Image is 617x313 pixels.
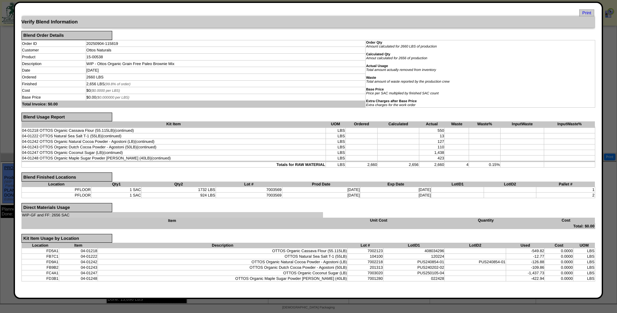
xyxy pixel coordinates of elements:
td: 15-00538 [86,54,366,61]
td: 2,660 [345,162,378,168]
td: WIP - Ottos Organic Grain Free Paleo Brownie Mix [86,60,366,67]
th: Lot # [347,243,383,248]
td: $0.00 [86,94,366,101]
td: LBS [326,139,345,144]
td: 04-01248 OTTOS Organic Maple Sugar Powder [PERSON_NAME] (40LB) [21,156,326,161]
td: FD9A1 [21,259,59,265]
td: -12.77 [506,254,545,259]
td: Product [21,54,86,61]
td: 04-01247 OTTOS Organic Coconut Sugar (LB) [21,150,326,156]
td: 1 SAC [91,187,141,192]
td: 423 [419,156,445,161]
td: -109.86 [506,265,545,270]
td: 7002123 [347,248,383,254]
span: (continued) [151,156,171,160]
td: -549.82 [506,248,545,254]
th: InputWaste% [544,121,595,127]
span: (continued) [114,128,134,133]
th: Item [21,218,323,223]
td: Total Invoice: $0.00 [21,101,366,107]
td: 2,656 LBS [86,80,366,87]
td: 04-01242 OTTOS Organic Natural Cocoa Powder - Agostoni (LB) [21,139,326,144]
td: 04-01222 OTTOS Natural Sea Salt T-1 (55LB) [21,133,326,139]
td: Order ID [21,40,86,47]
td: 408034296 [383,248,445,254]
td: LBS [326,156,345,161]
td: LBS [326,150,345,156]
td: [DATE] [86,67,366,74]
td: 2660 LBS [86,74,366,81]
th: Used [506,243,545,248]
td: 110 [419,144,445,150]
th: Exp Date [360,182,432,187]
a: Print [579,9,594,16]
td: -126.88 [506,259,545,265]
td: [DATE] [282,187,360,192]
th: UOM [326,121,345,127]
td: PUS240854-01 [383,259,445,265]
td: LBS [573,265,595,270]
td: 4 [445,162,469,168]
th: LotID1 [383,243,445,248]
td: LBS [326,133,345,139]
td: Ordered [21,74,86,81]
td: 2,660 [419,162,445,168]
td: WIP-GF and FF: 2656 SAC [21,212,323,218]
span: ($0.0000 per LBS) [91,89,120,93]
td: 04-01243 OTTOS Organic Dutch Cocoa Powder - Agostoni (50LB) [21,144,326,150]
td: Customer [21,47,86,54]
b: Order Qty [366,41,382,45]
td: 2 [536,192,595,198]
td: OTTOS Organic Cassava Flour (55.115LB) [98,248,347,254]
th: Qty2 [141,182,216,187]
td: 7003569 [216,192,282,198]
th: Calculated [378,121,419,127]
td: 1732 LBS [141,187,216,192]
span: (continued) [103,150,123,155]
i: Total amount of waste reported by the production crew [366,80,449,84]
th: Quantity [435,218,537,223]
th: Cost [545,243,573,248]
td: PUS250105-04 [383,270,445,276]
span: (99.8% of order) [105,82,130,86]
th: Qty1 [91,182,141,187]
td: Ottos Naturals [86,47,366,54]
th: Location [21,243,59,248]
td: OTTOS Organic Maple Sugar Powder [PERSON_NAME] (40LB) [98,276,347,281]
td: 0.15% [469,162,501,168]
td: FB9B2 [21,265,59,270]
td: $0 [86,87,366,94]
td: -422.94 [506,276,545,281]
td: 1 SAC [91,192,141,198]
td: LBS [573,276,595,281]
div: Direct Materials Usage [21,203,112,212]
td: 0.0000 [545,248,573,254]
td: PUS240202-02 [383,265,445,270]
span: (continued) [135,139,154,144]
th: Item [59,243,98,248]
th: Lot # [216,182,282,187]
th: InputWaste [500,121,544,127]
div: Blend Order Details [21,31,112,40]
td: Finished [21,80,86,87]
div: Kit Item Usage by Location [21,234,112,243]
td: 201313 [347,265,383,270]
th: Location [21,182,91,187]
td: 550 [419,128,445,133]
td: LBS [573,270,595,276]
td: [DATE] [360,187,432,192]
td: 04-01222 [59,254,98,259]
td: 104100 [347,254,383,259]
i: Extra charges for the work order [366,103,415,107]
td: 127 [419,139,445,144]
td: 04-01243 [59,265,98,270]
th: Unit Cost [323,218,435,223]
td: 7002218 [347,259,383,265]
b: Calculated Qty [366,52,390,56]
b: Base Price [366,88,384,91]
th: Pallet # [536,182,595,187]
span: ($0.000000 per LBS) [96,96,129,100]
td: 0.0000 [545,254,573,259]
td: 04-01218 OTTOS Organic Cassava Flour (55.115LB) [21,128,326,133]
td: Total: $0.00 [21,223,595,229]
